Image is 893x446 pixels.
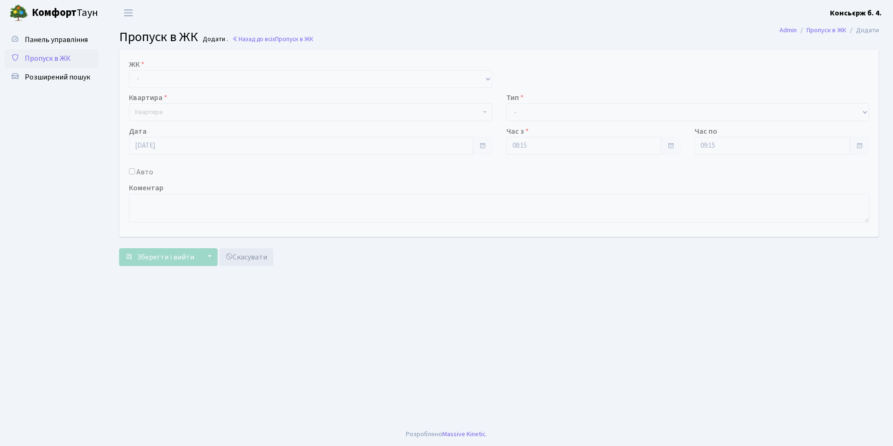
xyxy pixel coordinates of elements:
button: Переключити навігацію [117,5,140,21]
label: Дата [129,126,147,137]
label: ЖК [129,59,144,70]
span: Таун [32,5,98,21]
small: Додати . [201,36,228,43]
img: logo.png [9,4,28,22]
li: Додати [846,25,879,36]
nav: breadcrumb [765,21,893,40]
span: Панель управління [25,35,88,45]
a: Пропуск в ЖК [807,25,846,35]
span: Пропуск в ЖК [119,28,198,46]
a: Розширений пошук [5,68,98,86]
span: Зберегти і вийти [137,252,194,262]
a: Панель управління [5,30,98,49]
b: Консьєрж б. 4. [830,8,882,18]
label: Авто [136,166,153,178]
button: Зберегти і вийти [119,248,200,266]
a: Консьєрж б. 4. [830,7,882,19]
span: Квартира [135,108,163,117]
label: Тип [506,92,524,103]
a: Пропуск в ЖК [5,49,98,68]
label: Час по [695,126,717,137]
b: Комфорт [32,5,77,20]
span: Пропуск в ЖК [25,53,71,64]
label: Квартира [129,92,167,103]
label: Час з [506,126,529,137]
a: Назад до всіхПропуск в ЖК [232,35,313,43]
span: Пропуск в ЖК [275,35,313,43]
span: Розширений пошук [25,72,90,82]
div: Розроблено . [406,429,487,439]
a: Massive Kinetic [442,429,486,439]
a: Скасувати [219,248,273,266]
a: Admin [780,25,797,35]
label: Коментар [129,182,163,194]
